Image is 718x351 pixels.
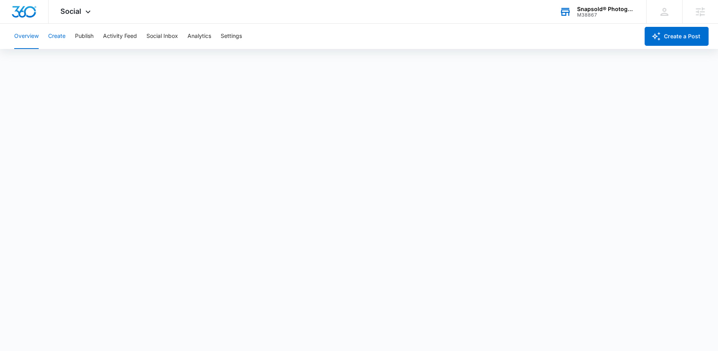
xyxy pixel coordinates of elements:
[577,12,635,18] div: account id
[221,24,242,49] button: Settings
[14,24,39,49] button: Overview
[60,7,81,15] span: Social
[103,24,137,49] button: Activity Feed
[146,24,178,49] button: Social Inbox
[48,24,66,49] button: Create
[577,6,635,12] div: account name
[187,24,211,49] button: Analytics
[75,24,94,49] button: Publish
[645,27,709,46] button: Create a Post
